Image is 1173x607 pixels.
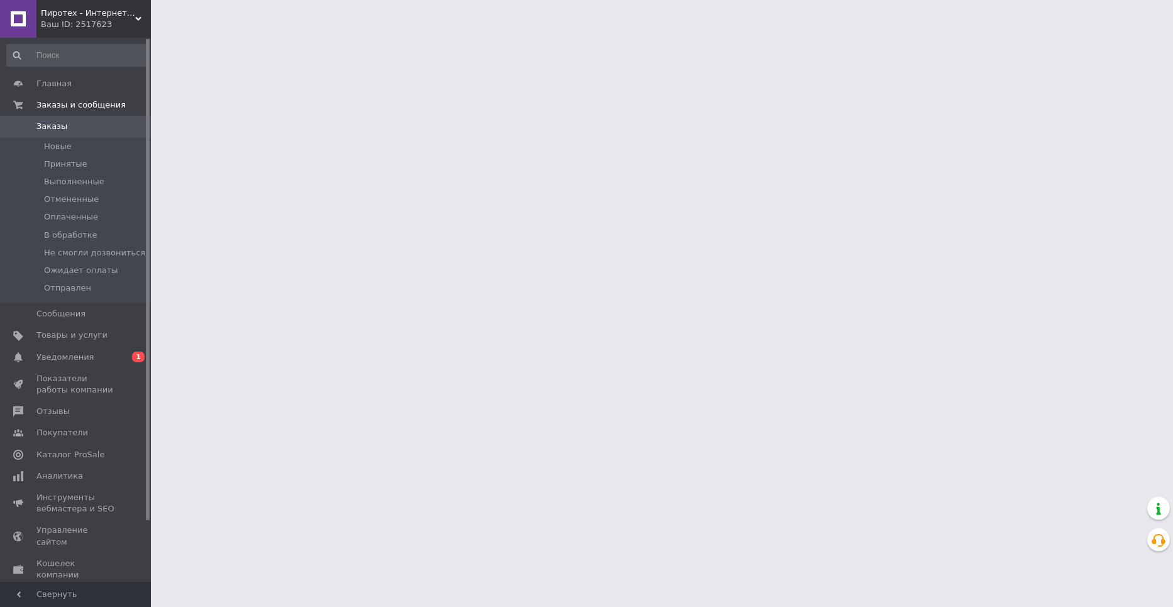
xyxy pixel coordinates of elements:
span: Отмененные [44,194,99,205]
span: Кошелек компании [36,558,116,581]
span: Отзывы [36,406,70,417]
span: 1 [132,352,145,362]
span: Ожидает оплаты [44,265,118,276]
div: Ваш ID: 2517623 [41,19,151,30]
input: Поиск [6,44,148,67]
span: Каталог ProSale [36,449,104,460]
span: Аналитика [36,471,83,482]
span: Заказы [36,121,67,132]
span: Управление сайтом [36,525,116,547]
span: Новые [44,141,72,152]
span: В обработке [44,230,97,241]
span: Заказы и сообщения [36,99,126,111]
span: Товары и услуги [36,330,107,341]
span: Пиротех - Интернет-магазин [41,8,135,19]
span: Уведомления [36,352,94,363]
span: Покупатели [36,427,88,438]
span: Не смогли дозвониться [44,247,145,259]
span: Показатели работы компании [36,373,116,396]
span: Выполненные [44,176,104,187]
span: Сообщения [36,308,85,320]
span: Отправлен [44,282,91,294]
span: Оплаченные [44,211,98,223]
span: Инструменты вебмастера и SEO [36,492,116,515]
span: Принятые [44,159,87,170]
span: Главная [36,78,72,89]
